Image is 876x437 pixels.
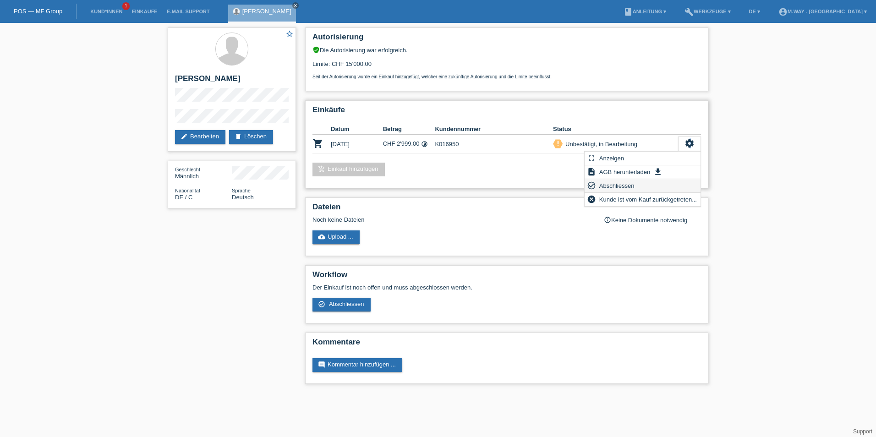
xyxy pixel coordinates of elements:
[383,124,435,135] th: Betrag
[181,133,188,140] i: edit
[598,180,636,191] span: Abschliessen
[318,361,325,368] i: comment
[329,300,364,307] span: Abschliessen
[604,216,611,224] i: info_outline
[624,7,633,16] i: book
[229,130,273,144] a: deleteLöschen
[312,74,701,79] p: Seit der Autorisierung wurde ein Einkauf hinzugefügt, welcher eine zukünftige Autorisierung und d...
[587,181,596,190] i: check_circle_outline
[312,105,701,119] h2: Einkäufe
[175,130,225,144] a: editBearbeiten
[175,74,289,88] h2: [PERSON_NAME]
[285,30,294,39] a: star_border
[318,165,325,173] i: add_shopping_cart
[312,138,323,149] i: POSP00026853
[853,428,872,435] a: Support
[312,33,701,46] h2: Autorisierung
[312,298,371,311] a: check_circle_outline Abschliessen
[232,188,251,193] span: Sprache
[653,167,662,176] i: get_app
[553,124,678,135] th: Status
[235,133,242,140] i: delete
[435,135,553,153] td: K016950
[162,9,214,14] a: E-Mail Support
[331,124,383,135] th: Datum
[778,7,788,16] i: account_circle
[684,7,694,16] i: build
[745,9,765,14] a: DE ▾
[312,46,320,54] i: verified_user
[312,338,701,351] h2: Kommentare
[587,153,596,163] i: fullscreen
[435,124,553,135] th: Kundennummer
[175,167,200,172] span: Geschlecht
[312,358,402,372] a: commentKommentar hinzufügen ...
[242,8,291,15] a: [PERSON_NAME]
[312,270,701,284] h2: Workflow
[383,135,435,153] td: CHF 2'999.00
[122,2,130,10] span: 1
[285,30,294,38] i: star_border
[312,163,385,176] a: add_shopping_cartEinkauf hinzufügen
[312,46,701,54] div: Die Autorisierung war erfolgreich.
[232,194,254,201] span: Deutsch
[127,9,162,14] a: Einkäufe
[680,9,735,14] a: buildWerkzeuge ▾
[175,188,200,193] span: Nationalität
[312,216,592,223] div: Noch keine Dateien
[312,230,360,244] a: cloud_uploadUpload ...
[312,54,701,79] div: Limite: CHF 15'000.00
[318,233,325,240] i: cloud_upload
[774,9,871,14] a: account_circlem-way - [GEOGRAPHIC_DATA] ▾
[598,153,625,164] span: Anzeigen
[598,166,652,177] span: AGB herunterladen
[421,141,428,147] i: Fixe Raten (24 Raten)
[318,300,325,308] i: check_circle_outline
[312,284,701,291] p: Der Einkauf ist noch offen und muss abgeschlossen werden.
[292,2,299,9] a: close
[175,166,232,180] div: Männlich
[86,9,127,14] a: Kund*innen
[587,167,596,176] i: description
[175,194,192,201] span: Deutschland / C / 10.09.2011
[555,140,561,147] i: priority_high
[14,8,62,15] a: POS — MF Group
[684,138,695,148] i: settings
[563,139,637,149] div: Unbestätigt, in Bearbeitung
[604,216,701,224] div: Keine Dokumente notwendig
[293,3,298,8] i: close
[331,135,383,153] td: [DATE]
[312,202,701,216] h2: Dateien
[619,9,671,14] a: bookAnleitung ▾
